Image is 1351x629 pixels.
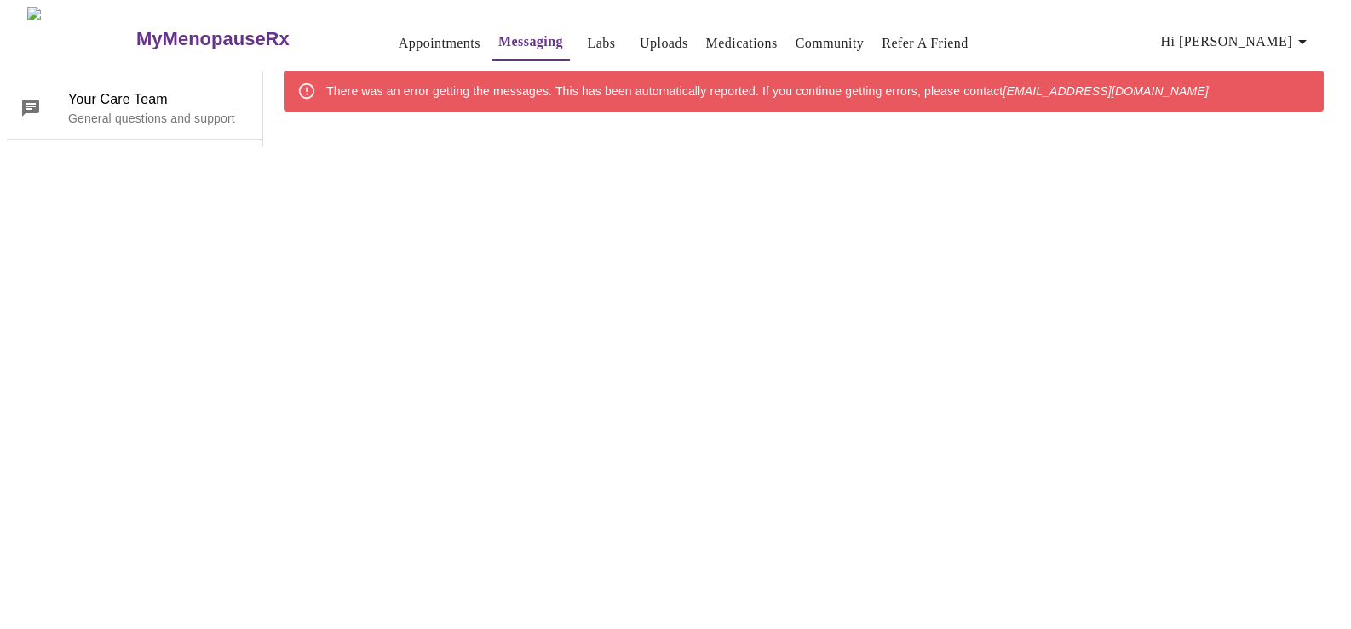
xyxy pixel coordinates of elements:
[588,31,616,55] a: Labs
[640,31,688,55] a: Uploads
[1003,84,1208,98] em: [EMAIL_ADDRESS][DOMAIN_NAME]
[699,26,785,60] button: Medications
[633,26,695,60] button: Uploads
[1154,25,1319,59] button: Hi [PERSON_NAME]
[392,26,487,60] button: Appointments
[68,110,249,127] p: General questions and support
[789,26,871,60] button: Community
[68,89,249,110] span: Your Care Team
[882,31,969,55] a: Refer a Friend
[875,26,975,60] button: Refer a Friend
[574,26,629,60] button: Labs
[1161,30,1313,54] span: Hi [PERSON_NAME]
[136,28,290,50] h3: MyMenopauseRx
[7,77,262,139] div: Your Care TeamGeneral questions and support
[796,31,865,55] a: Community
[706,31,778,55] a: Medications
[498,30,563,54] a: Messaging
[492,25,570,61] button: Messaging
[27,7,135,71] img: MyMenopauseRx Logo
[326,76,1209,106] div: There was an error getting the messages. This has been automatically reported. If you continue ge...
[135,9,358,69] a: MyMenopauseRx
[399,31,480,55] a: Appointments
